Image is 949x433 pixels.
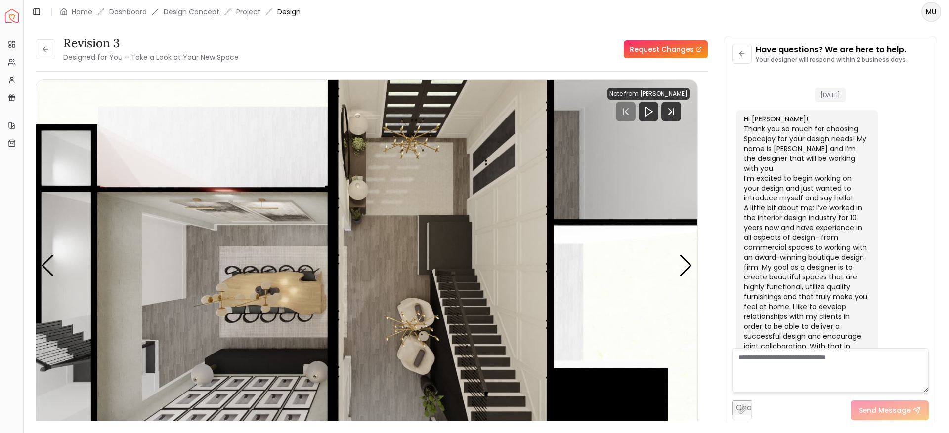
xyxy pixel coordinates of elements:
span: [DATE] [815,88,846,102]
a: Spacejoy [5,9,19,23]
a: Request Changes [624,40,708,58]
a: Dashboard [109,7,147,17]
nav: breadcrumb [60,7,301,17]
svg: Next Track [661,102,681,121]
small: Designed for You – Take a Look at Your New Space [63,52,239,62]
div: Hi [PERSON_NAME]! Thank you so much for choosing Spacejoy for your design needs! My name is [PERS... [744,114,868,430]
li: Design Concept [164,7,219,17]
img: Spacejoy Logo [5,9,19,23]
h3: Revision 3 [63,36,239,51]
a: Project [236,7,260,17]
span: Design [277,7,301,17]
div: Note from [PERSON_NAME] [607,88,690,100]
button: MU [921,2,941,22]
p: Your designer will respond within 2 business days. [756,56,907,64]
svg: Play [643,106,654,118]
div: Next slide [679,255,692,276]
p: Have questions? We are here to help. [756,44,907,56]
a: Home [72,7,92,17]
div: Previous slide [41,255,54,276]
span: MU [922,3,940,21]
